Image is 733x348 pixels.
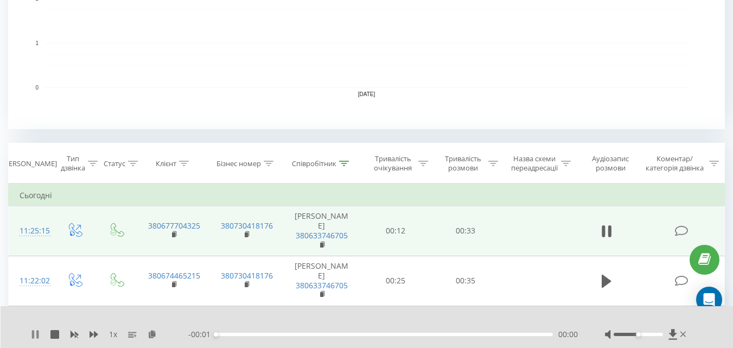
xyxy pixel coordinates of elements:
div: Назва схеми переадресації [511,154,558,173]
div: [PERSON_NAME] [2,159,57,168]
div: Бізнес номер [216,159,261,168]
text: [DATE] [358,91,375,97]
td: [PERSON_NAME] [283,206,361,256]
div: Тип дзвінка [61,154,85,173]
span: 00:00 [558,329,578,340]
div: Співробітник [292,159,336,168]
text: 1 [35,40,39,46]
div: Клієнт [156,159,176,168]
div: 11:22:02 [20,270,42,292]
td: 00:25 [361,256,431,306]
div: Accessibility label [636,332,640,337]
span: 1 x [109,329,117,340]
div: Тривалість розмови [441,154,486,173]
div: Open Intercom Messenger [696,287,722,313]
a: 380677704325 [148,220,200,231]
div: Аудіозапис розмови [583,154,638,173]
div: Accessibility label [214,332,218,337]
text: 0 [35,85,39,91]
a: 380633746705 [296,230,348,241]
a: 380674465215 [148,270,200,281]
a: 380730418176 [221,220,273,231]
span: - 00:01 [188,329,216,340]
td: 00:12 [361,206,431,256]
td: [PERSON_NAME] [283,256,361,306]
a: 380633746705 [296,280,348,290]
div: 11:25:15 [20,220,42,242]
td: 00:35 [431,256,501,306]
td: 00:33 [431,206,501,256]
div: Тривалість очікування [371,154,416,173]
div: Коментар/категорія дзвінка [643,154,706,173]
div: Статус [104,159,125,168]
td: Сьогодні [9,185,725,206]
a: 380730418176 [221,270,273,281]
